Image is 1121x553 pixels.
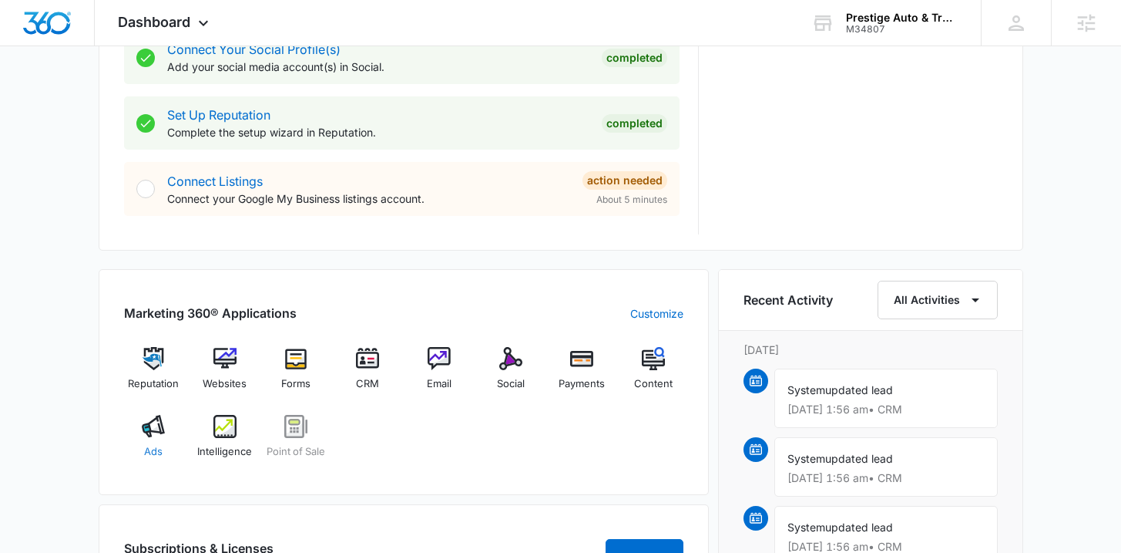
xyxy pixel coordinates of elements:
[167,124,589,140] p: Complete the setup wizard in Reputation.
[118,14,190,30] span: Dashboard
[167,174,263,189] a: Connect Listings
[167,42,341,57] a: Connect Your Social Profile(s)
[559,376,605,392] span: Payments
[167,107,270,123] a: Set Up Reputation
[630,305,683,322] a: Customize
[602,49,667,67] div: Completed
[197,444,252,460] span: Intelligence
[338,347,398,403] a: CRM
[552,347,612,403] a: Payments
[410,347,469,403] a: Email
[787,541,985,552] p: [DATE] 1:56 am • CRM
[267,444,325,460] span: Point of Sale
[195,347,254,403] a: Websites
[427,376,451,392] span: Email
[878,281,998,319] button: All Activities
[825,452,893,465] span: updated lead
[124,347,183,403] a: Reputation
[596,193,667,207] span: About 5 minutes
[124,304,297,322] h2: Marketing 360® Applications
[624,347,683,403] a: Content
[281,376,310,392] span: Forms
[634,376,673,392] span: Content
[787,383,825,396] span: System
[167,191,570,207] p: Connect your Google My Business listings account.
[787,452,825,465] span: System
[582,171,667,190] div: Action Needed
[825,383,893,396] span: updated lead
[846,24,958,35] div: account id
[124,415,183,470] a: Ads
[787,473,985,484] p: [DATE] 1:56 am • CRM
[825,521,893,534] span: updated lead
[481,347,540,403] a: Social
[356,376,379,392] span: CRM
[267,347,326,403] a: Forms
[787,404,985,415] p: [DATE] 1:56 am • CRM
[267,415,326,470] a: Point of Sale
[195,415,254,470] a: Intelligence
[203,376,247,392] span: Websites
[144,444,163,460] span: Ads
[787,521,825,534] span: System
[846,12,958,24] div: account name
[602,114,667,133] div: Completed
[128,376,179,392] span: Reputation
[743,342,998,358] p: [DATE]
[497,376,525,392] span: Social
[167,59,589,75] p: Add your social media account(s) in Social.
[743,291,833,309] h6: Recent Activity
